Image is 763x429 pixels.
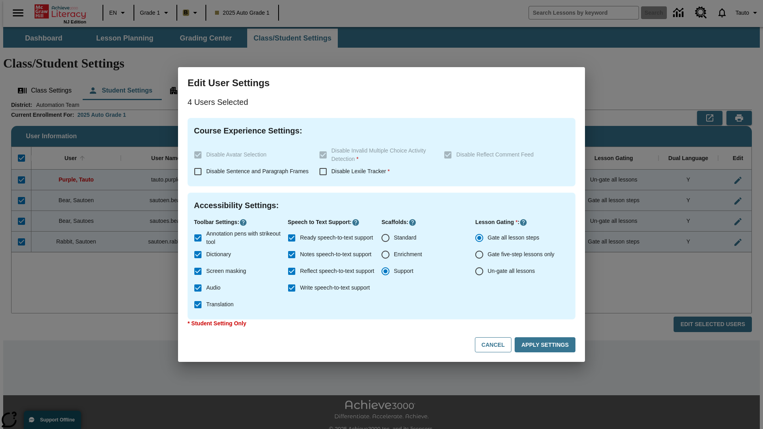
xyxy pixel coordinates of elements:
button: Click here to know more about [409,218,416,226]
span: Ready speech-to-text support [300,234,373,242]
span: Screen masking [206,267,246,275]
label: These settings are specific to individual classes. To see these settings or make changes, please ... [190,147,313,163]
p: * Student Setting Only [188,319,575,328]
span: Enrichment [394,250,422,259]
label: These settings are specific to individual classes. To see these settings or make changes, please ... [315,147,438,163]
p: 4 Users Selected [188,96,575,108]
p: Lesson Gating : [475,218,569,226]
p: Speech to Text Support : [288,218,381,226]
button: Cancel [475,337,511,353]
span: Gate all lesson steps [488,234,539,242]
span: Disable Sentence and Paragraph Frames [206,168,309,174]
h4: Accessibility Settings : [194,199,569,212]
button: Apply Settings [515,337,575,353]
span: Disable Avatar Selection [206,151,267,158]
span: Audio [206,284,221,292]
label: These settings are specific to individual classes. To see these settings or make changes, please ... [440,147,563,163]
button: Click here to know more about [352,218,360,226]
span: Disable Lexile Tracker [331,168,390,174]
span: Disable Reflect Comment Feed [456,151,534,158]
span: Un-gate all lessons [488,267,535,275]
h4: Course Experience Settings : [194,124,569,137]
span: Support [394,267,413,275]
button: Click here to know more about [239,218,247,226]
span: Dictionary [206,250,231,259]
span: Annotation pens with strikeout tool [206,230,281,246]
span: Write speech-to-text support [300,284,370,292]
p: Toolbar Settings : [194,218,288,226]
span: Disable Invalid Multiple Choice Activity Detection [331,147,426,162]
p: Scaffolds : [381,218,475,226]
span: Gate five-step lessons only [488,250,554,259]
span: Reflect speech-to-text support [300,267,374,275]
span: Standard [394,234,416,242]
span: Translation [206,300,234,309]
button: Click here to know more about [519,218,527,226]
h3: Edit User Settings [188,77,575,89]
span: Notes speech-to-text support [300,250,372,259]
